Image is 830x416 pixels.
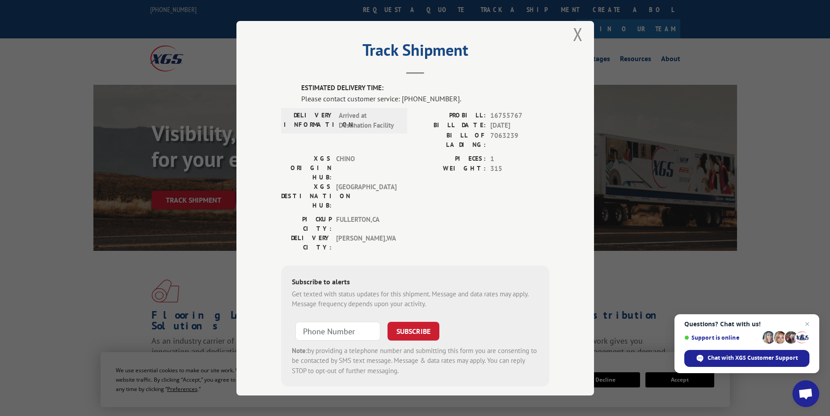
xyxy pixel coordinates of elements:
[292,289,539,309] div: Get texted with status updates for this shipment. Message and data rates may apply. Message frequ...
[281,44,549,61] h2: Track Shipment
[284,110,334,130] label: DELIVERY INFORMATION:
[415,121,486,131] label: BILL DATE:
[490,121,549,131] span: [DATE]
[415,154,486,164] label: PIECES:
[792,380,819,407] div: Open chat
[490,154,549,164] span: 1
[684,350,809,367] div: Chat with XGS Customer Support
[684,320,809,328] span: Questions? Chat with us!
[292,346,308,354] strong: Note:
[281,182,332,210] label: XGS DESTINATION HUB:
[336,182,396,210] span: [GEOGRAPHIC_DATA]
[684,334,759,341] span: Support is online
[301,93,549,104] div: Please contact customer service: [PHONE_NUMBER].
[415,164,486,174] label: WEIGHT:
[292,345,539,376] div: by providing a telephone number and submitting this form you are consenting to be contacted by SM...
[573,22,583,46] button: Close modal
[281,214,332,233] label: PICKUP CITY:
[281,233,332,252] label: DELIVERY CITY:
[336,154,396,182] span: CHINO
[336,233,396,252] span: [PERSON_NAME] , WA
[295,321,380,340] input: Phone Number
[301,83,549,93] label: ESTIMATED DELIVERY TIME:
[490,110,549,121] span: 16755767
[415,110,486,121] label: PROBILL:
[708,354,798,362] span: Chat with XGS Customer Support
[336,214,396,233] span: FULLERTON , CA
[490,164,549,174] span: 315
[490,130,549,149] span: 7063239
[281,154,332,182] label: XGS ORIGIN HUB:
[292,276,539,289] div: Subscribe to alerts
[415,130,486,149] label: BILL OF LADING:
[388,321,439,340] button: SUBSCRIBE
[339,110,399,130] span: Arrived at Destination Facility
[802,319,813,329] span: Close chat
